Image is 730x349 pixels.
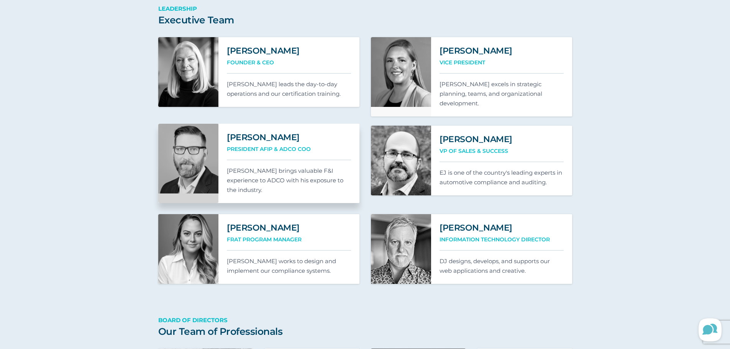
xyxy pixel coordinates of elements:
h2: Executive Team [158,14,289,26]
p: [PERSON_NAME] leads the day-to-day operations and our certification training. [227,79,351,98]
div: VP of Sales & Success [440,146,564,162]
p: [PERSON_NAME] brings valuable F&I experience to ADCO with his exposure to the industry. [227,166,351,195]
h2: [PERSON_NAME] [227,132,351,143]
p: Board of Directors [158,315,572,325]
div: Information Technology Director [440,235,564,251]
p: [PERSON_NAME] excels in strategic planning, teams, and organizational development. [440,79,564,108]
h2: [PERSON_NAME] [440,223,564,233]
h2: [PERSON_NAME] [440,46,564,56]
div: Founder & CEO [227,58,351,74]
iframe: Lucky Orange Messenger [692,311,730,349]
h2: [PERSON_NAME] [440,134,564,144]
div: President AFIP & ADCO COO [227,144,351,160]
p: DJ designs, develops, and supports our web applications and creative. [440,256,564,275]
p: EJ is one of the country's leading experts in automotive compliance and auditing. [440,168,564,187]
h2: [PERSON_NAME] [227,46,351,56]
p: Leadership [158,4,289,13]
div: Vice President [440,58,564,74]
h2: Our Team of Professionals [158,326,572,337]
p: [PERSON_NAME] works to design and implement our compliance systems. [227,256,351,275]
h2: [PERSON_NAME] [227,223,351,233]
div: FRAT Program Manager [227,235,351,251]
